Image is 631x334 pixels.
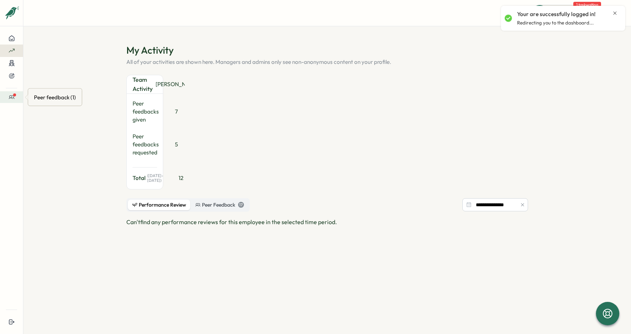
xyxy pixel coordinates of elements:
[32,92,77,103] div: Peer feedback (1)
[126,44,528,57] h1: My Activity
[238,202,244,208] div: 17
[531,5,604,21] button: Quick Actions
[612,10,618,16] button: Close notification
[162,108,191,116] div: 7
[156,80,185,88] div: [PERSON_NAME]
[517,20,594,26] p: Redirecting you to the dashboard...
[162,141,191,149] div: 5
[133,100,159,124] div: Peer feedbacks given
[133,133,159,157] div: Peer feedbacks requested
[166,174,195,182] div: 12
[147,173,163,183] span: ( [DATE] - [DATE] )
[195,201,244,209] div: Peer Feedback
[573,2,601,8] span: 1 task waiting
[126,218,337,226] span: Can't find any performance reviews for this employee in the selected time period.
[126,58,528,66] p: All of your activities are shown here. Managers and admins only see non-anonymous content on your...
[133,174,146,182] span: Total
[517,10,596,18] p: Your are successfully logged in!
[133,75,153,93] div: Team Activity
[132,201,186,209] div: Performance Review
